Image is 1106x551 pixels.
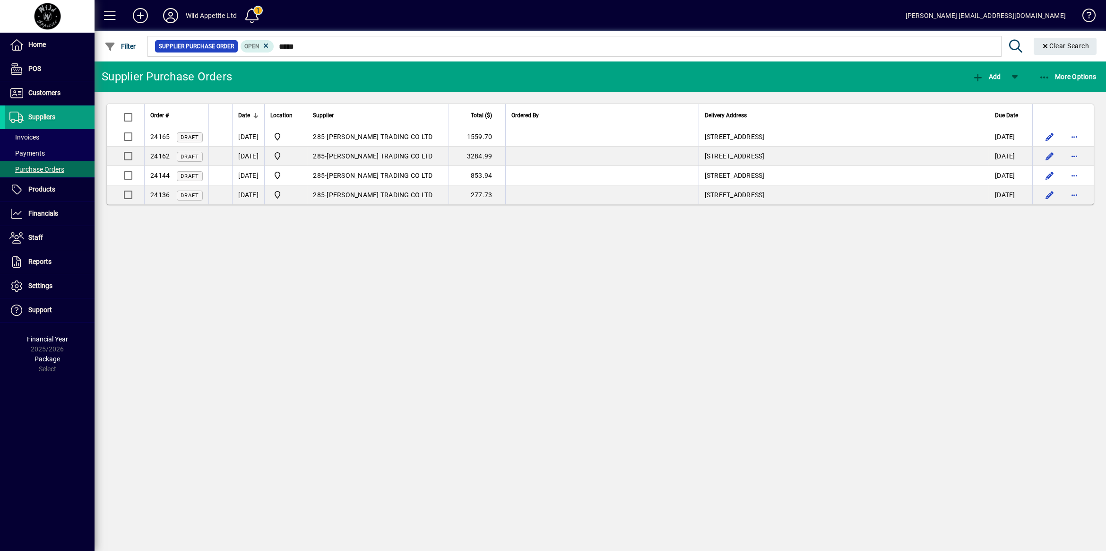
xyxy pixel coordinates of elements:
button: Edit [1042,187,1057,202]
td: [DATE] [989,147,1032,166]
span: Due Date [995,110,1018,121]
span: [PERSON_NAME] TRADING CO LTD [327,133,432,140]
button: Edit [1042,168,1057,183]
span: Add [972,73,1001,80]
div: Ordered By [511,110,692,121]
span: More Options [1039,73,1097,80]
span: Support [28,306,52,314]
td: [DATE] [989,166,1032,185]
button: Clear [1034,38,1097,55]
span: 24165 [150,133,170,140]
td: 277.73 [449,185,505,204]
span: 24136 [150,191,170,199]
div: Order # [150,110,203,121]
div: Location [270,110,301,121]
span: [PERSON_NAME] TRADING CO LTD [327,191,432,199]
span: 285 [313,152,325,160]
button: Add [125,7,156,24]
div: Supplier Purchase Orders [102,69,232,84]
td: [DATE] [989,185,1032,204]
button: More options [1067,168,1082,183]
span: Draft [181,192,199,199]
span: Suppliers [28,113,55,121]
button: More options [1067,187,1082,202]
a: Staff [5,226,95,250]
span: Draft [181,154,199,160]
a: Financials [5,202,95,226]
span: Invoices [9,133,39,141]
a: Knowledge Base [1075,2,1094,33]
div: Supplier [313,110,443,121]
span: Open [244,43,259,50]
td: - [307,185,449,204]
mat-chip: Completion Status: Open [241,40,274,52]
span: Date [238,110,250,121]
span: Supplier [313,110,334,121]
span: Products [28,185,55,193]
a: Purchase Orders [5,161,95,177]
td: [DATE] [232,166,264,185]
button: More Options [1037,68,1099,85]
a: Home [5,33,95,57]
a: Customers [5,81,95,105]
button: Edit [1042,149,1057,164]
span: [PERSON_NAME] TRADING CO LTD [327,152,432,160]
a: Products [5,178,95,201]
div: Date [238,110,259,121]
div: Wild Appetite Ltd [186,8,237,23]
button: Filter [102,38,138,55]
td: 3284.99 [449,147,505,166]
span: 285 [313,172,325,179]
a: Support [5,298,95,322]
span: Financials [28,210,58,217]
span: Draft [181,134,199,140]
a: POS [5,57,95,81]
a: Settings [5,274,95,298]
span: Payments [9,149,45,157]
td: [DATE] [232,185,264,204]
span: Reports [28,258,52,265]
span: Clear Search [1041,42,1089,50]
button: Edit [1042,129,1057,144]
td: [STREET_ADDRESS] [699,185,989,204]
div: Due Date [995,110,1027,121]
div: [PERSON_NAME] [EMAIL_ADDRESS][DOMAIN_NAME] [906,8,1066,23]
span: Staff [28,234,43,241]
span: Wild Appetite Ltd [270,150,301,162]
span: [PERSON_NAME] TRADING CO LTD [327,172,432,179]
td: - [307,127,449,147]
button: Profile [156,7,186,24]
span: Ordered By [511,110,539,121]
span: Package [35,355,60,363]
span: Wild Appetite Ltd [270,170,301,181]
button: More options [1067,129,1082,144]
span: 285 [313,191,325,199]
span: Settings [28,282,52,289]
span: Location [270,110,293,121]
span: Financial Year [27,335,68,343]
button: Add [970,68,1003,85]
span: POS [28,65,41,72]
span: Total ($) [471,110,492,121]
div: Total ($) [455,110,501,121]
a: Invoices [5,129,95,145]
td: - [307,166,449,185]
span: Filter [104,43,136,50]
td: [DATE] [232,127,264,147]
span: 285 [313,133,325,140]
span: Wild Appetite Ltd [270,131,301,142]
td: 1559.70 [449,127,505,147]
span: Draft [181,173,199,179]
span: Customers [28,89,60,96]
td: 853.94 [449,166,505,185]
span: Supplier Purchase Order [159,42,234,51]
td: [STREET_ADDRESS] [699,127,989,147]
span: Order # [150,110,169,121]
span: Purchase Orders [9,166,64,173]
button: More options [1067,149,1082,164]
span: Wild Appetite Ltd [270,189,301,201]
td: [STREET_ADDRESS] [699,166,989,185]
td: - [307,147,449,166]
span: Home [28,41,46,48]
span: 24144 [150,172,170,179]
